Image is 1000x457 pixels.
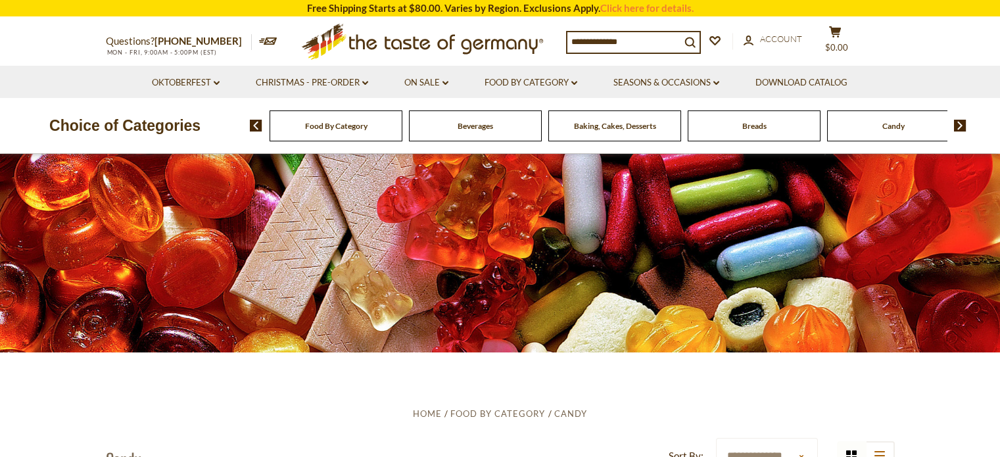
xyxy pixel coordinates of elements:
[600,2,694,14] a: Click here for details.
[458,121,493,131] a: Beverages
[825,42,848,53] span: $0.00
[574,121,656,131] a: Baking, Cakes, Desserts
[816,26,855,59] button: $0.00
[450,408,545,419] a: Food By Category
[305,121,368,131] a: Food By Category
[485,76,577,90] a: Food By Category
[755,76,847,90] a: Download Catalog
[404,76,448,90] a: On Sale
[744,32,802,47] a: Account
[554,408,587,419] a: Candy
[413,408,442,419] a: Home
[954,120,966,132] img: next arrow
[882,121,905,131] a: Candy
[106,33,252,50] p: Questions?
[613,76,719,90] a: Seasons & Occasions
[760,34,802,44] span: Account
[250,120,262,132] img: previous arrow
[152,76,220,90] a: Oktoberfest
[155,35,242,47] a: [PHONE_NUMBER]
[256,76,368,90] a: Christmas - PRE-ORDER
[742,121,767,131] a: Breads
[106,49,218,56] span: MON - FRI, 9:00AM - 5:00PM (EST)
